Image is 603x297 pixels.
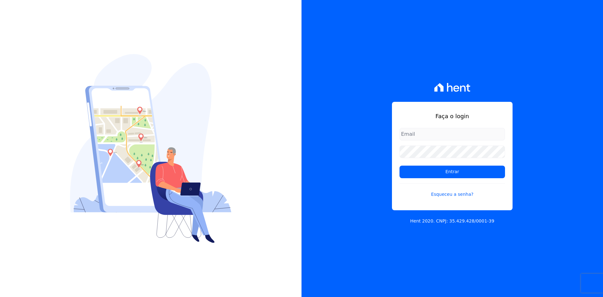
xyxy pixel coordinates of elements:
h1: Faça o login [399,112,505,120]
img: Login [70,54,231,243]
a: Esqueceu a senha? [399,183,505,198]
input: Email [399,128,505,140]
input: Entrar [399,166,505,178]
p: Hent 2020. CNPJ: 35.429.428/0001-39 [410,218,494,224]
